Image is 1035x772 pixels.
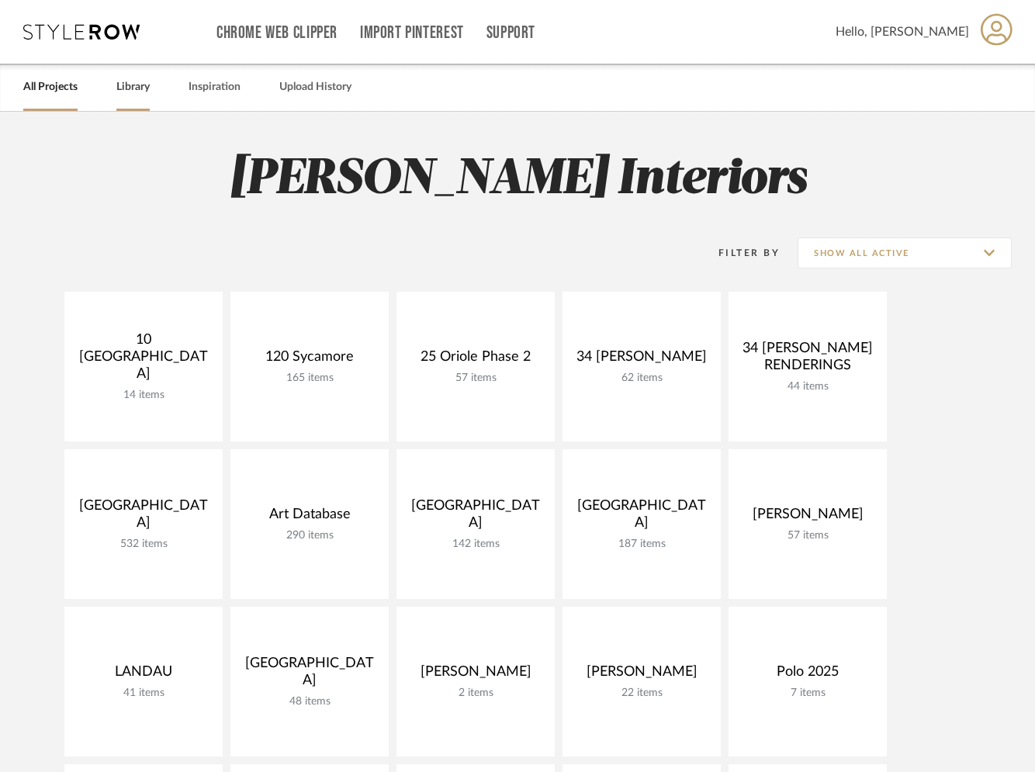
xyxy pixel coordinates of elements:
[741,529,874,542] div: 57 items
[243,348,376,372] div: 120 Sycamore
[23,77,78,98] a: All Projects
[243,655,376,695] div: [GEOGRAPHIC_DATA]
[741,663,874,687] div: Polo 2025
[279,77,351,98] a: Upload History
[575,538,708,551] div: 187 items
[575,348,708,372] div: 34 [PERSON_NAME]
[836,23,969,41] span: Hello, [PERSON_NAME]
[243,506,376,529] div: Art Database
[189,77,241,98] a: Inspiration
[575,372,708,385] div: 62 items
[116,77,150,98] a: Library
[243,695,376,708] div: 48 items
[741,506,874,529] div: [PERSON_NAME]
[77,497,210,538] div: [GEOGRAPHIC_DATA]
[409,687,542,700] div: 2 items
[77,389,210,402] div: 14 items
[77,331,210,389] div: 10 [GEOGRAPHIC_DATA]
[360,26,464,40] a: Import Pinterest
[409,497,542,538] div: [GEOGRAPHIC_DATA]
[77,663,210,687] div: LANDAU
[77,687,210,700] div: 41 items
[409,538,542,551] div: 142 items
[741,340,874,380] div: 34 [PERSON_NAME] RENDERINGS
[575,497,708,538] div: [GEOGRAPHIC_DATA]
[243,529,376,542] div: 290 items
[409,663,542,687] div: [PERSON_NAME]
[77,538,210,551] div: 532 items
[409,348,542,372] div: 25 Oriole Phase 2
[216,26,337,40] a: Chrome Web Clipper
[741,380,874,393] div: 44 items
[698,245,780,261] div: Filter By
[575,687,708,700] div: 22 items
[486,26,535,40] a: Support
[741,687,874,700] div: 7 items
[575,663,708,687] div: [PERSON_NAME]
[243,372,376,385] div: 165 items
[409,372,542,385] div: 57 items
